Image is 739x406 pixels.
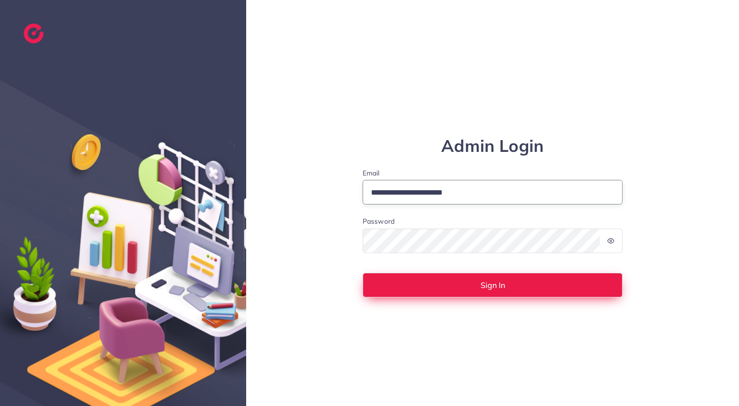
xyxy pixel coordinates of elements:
[481,281,505,289] span: Sign In
[363,216,395,226] label: Password
[363,168,623,178] label: Email
[24,24,44,43] img: logo
[363,136,623,156] h1: Admin Login
[363,273,623,297] button: Sign In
